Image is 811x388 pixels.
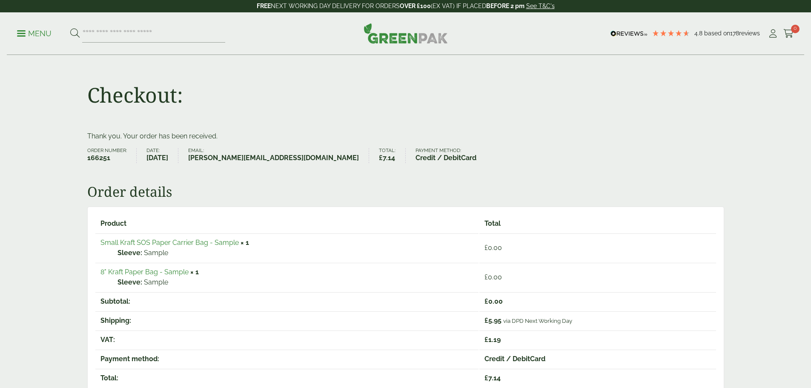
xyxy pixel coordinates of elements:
li: Email: [188,148,369,163]
li: Total: [379,148,406,163]
p: Sample [117,277,474,287]
a: Menu [17,29,52,37]
span: £ [484,297,488,305]
th: Shipping: [95,311,479,330]
li: Order number: [87,148,137,163]
th: Product [95,215,479,233]
span: £ [484,244,488,252]
p: Menu [17,29,52,39]
span: £ [484,336,488,344]
bdi: 0.00 [484,273,502,281]
th: Subtotal: [95,292,479,310]
strong: BEFORE 2 pm [486,3,524,9]
span: £ [379,154,383,162]
div: 4.78 Stars [652,29,690,37]
li: Date: [146,148,178,163]
i: Cart [783,29,794,38]
span: 5.95 [484,316,502,325]
span: 178 [730,30,739,37]
th: Total: [95,369,479,387]
strong: Sleeve: [117,248,142,258]
strong: Credit / DebitCard [416,153,476,163]
span: 0.00 [484,297,503,305]
a: 0 [783,27,794,40]
i: My Account [768,29,778,38]
p: Thank you. Your order has been received. [87,131,724,141]
img: REVIEWS.io [610,31,648,37]
bdi: 0.00 [484,244,502,252]
p: Sample [117,248,474,258]
strong: × 1 [190,268,199,276]
span: £ [484,273,488,281]
strong: [DATE] [146,153,168,163]
span: 4.8 [694,30,704,37]
a: Small Kraft SOS Paper Carrier Bag - Sample [100,239,239,247]
strong: 166251 [87,153,127,163]
span: reviews [739,30,760,37]
img: GreenPak Supplies [364,23,448,43]
span: 1.19 [484,336,501,344]
span: 0 [791,25,800,33]
span: 7.14 [484,374,501,382]
th: Total [479,215,716,233]
strong: FREE [257,3,271,9]
th: VAT: [95,331,479,349]
h2: Order details [87,184,724,200]
strong: [PERSON_NAME][EMAIL_ADDRESS][DOMAIN_NAME] [188,153,359,163]
h1: Checkout: [87,83,183,107]
th: Payment method: [95,350,479,368]
bdi: 7.14 [379,154,395,162]
strong: × 1 [241,239,249,247]
a: See T&C's [526,3,555,9]
li: Payment method: [416,148,486,163]
a: 8" Kraft Paper Bag - Sample [100,268,189,276]
strong: Sleeve: [117,277,142,287]
td: Credit / DebitCard [479,350,716,368]
span: £ [484,374,488,382]
span: Based on [704,30,730,37]
span: £ [484,316,488,325]
small: via DPD Next Working Day [503,317,572,324]
strong: OVER £100 [400,3,431,9]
